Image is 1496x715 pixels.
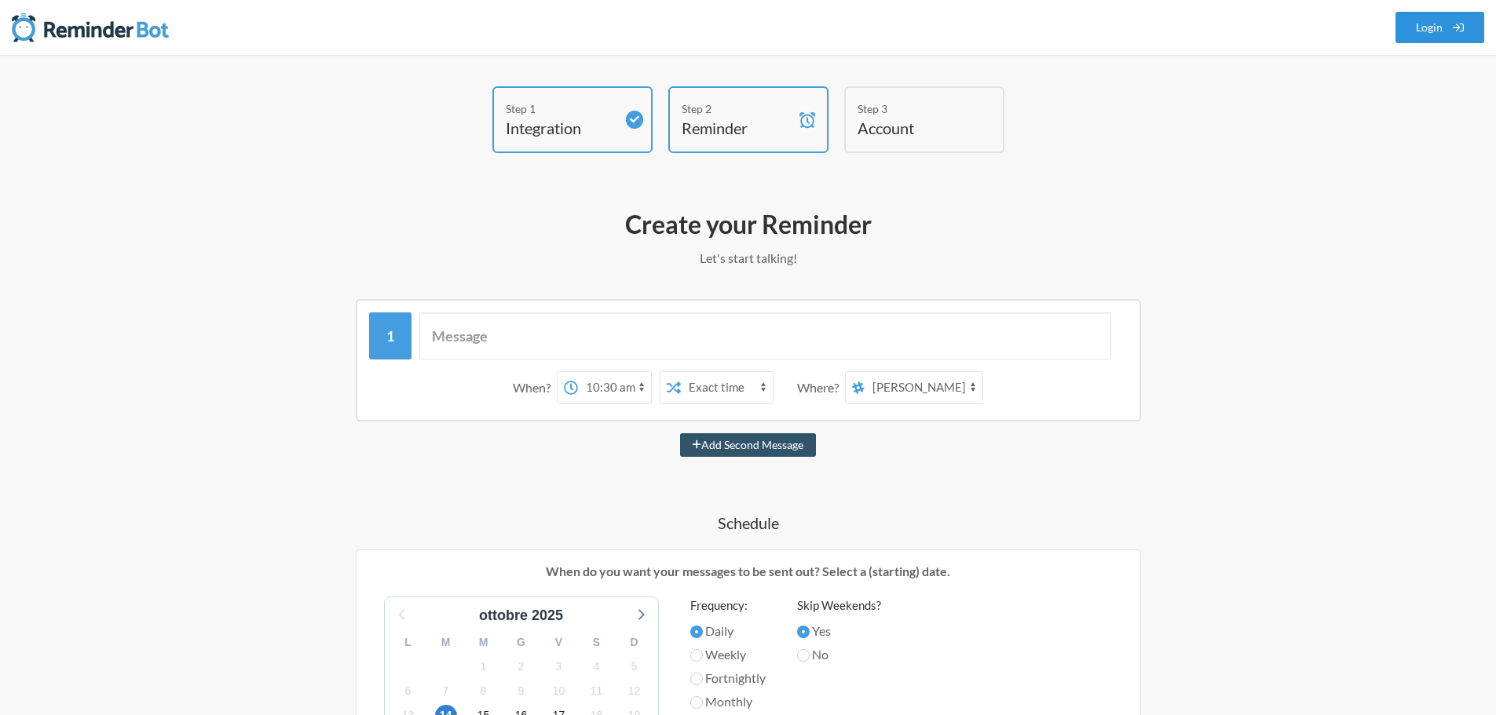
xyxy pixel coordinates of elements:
[624,655,646,677] span: mercoledì 5 novembre 2025
[293,249,1204,268] p: Let's start talking!
[473,655,495,677] span: sabato 1 novembre 2025
[548,680,570,702] span: lunedì 10 novembre 2025
[797,371,845,404] div: Where?
[797,645,881,664] label: No
[858,100,967,117] div: Step 3
[690,596,766,615] label: Frequency:
[12,12,169,43] img: Reminder Bot
[513,371,557,404] div: When?
[510,655,532,677] span: domenica 2 novembre 2025
[465,630,503,655] div: M
[682,100,792,117] div: Step 2
[858,117,967,139] h4: Account
[616,630,653,655] div: D
[506,117,616,139] h4: Integration
[540,630,578,655] div: V
[690,696,703,709] input: Monthly
[506,100,616,117] div: Step 1
[578,630,616,655] div: S
[690,669,766,688] label: Fortnightly
[503,630,540,655] div: G
[368,562,1128,581] p: When do you want your messages to be sent out? Select a (starting) date.
[1395,12,1485,43] a: Login
[419,312,1111,359] input: Message
[797,649,810,662] input: No
[682,117,792,139] h4: Reminder
[427,630,465,655] div: M
[797,596,881,615] label: Skip Weekends?
[624,680,646,702] span: mercoledì 12 novembre 2025
[586,655,608,677] span: martedì 4 novembre 2025
[473,605,569,626] div: ottobre 2025
[473,680,495,702] span: sabato 8 novembre 2025
[548,655,570,677] span: lunedì 3 novembre 2025
[797,622,881,640] label: Yes
[293,208,1204,241] h2: Create your Reminder
[797,626,810,638] input: Yes
[293,512,1204,534] h4: Schedule
[690,622,766,640] label: Daily
[690,673,703,685] input: Fortnightly
[435,680,457,702] span: venerdì 7 novembre 2025
[690,645,766,664] label: Weekly
[680,433,816,457] button: Add Second Message
[397,680,419,702] span: giovedì 6 novembre 2025
[390,630,427,655] div: L
[690,626,703,638] input: Daily
[690,692,766,711] label: Monthly
[586,680,608,702] span: martedì 11 novembre 2025
[510,680,532,702] span: domenica 9 novembre 2025
[690,649,703,662] input: Weekly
